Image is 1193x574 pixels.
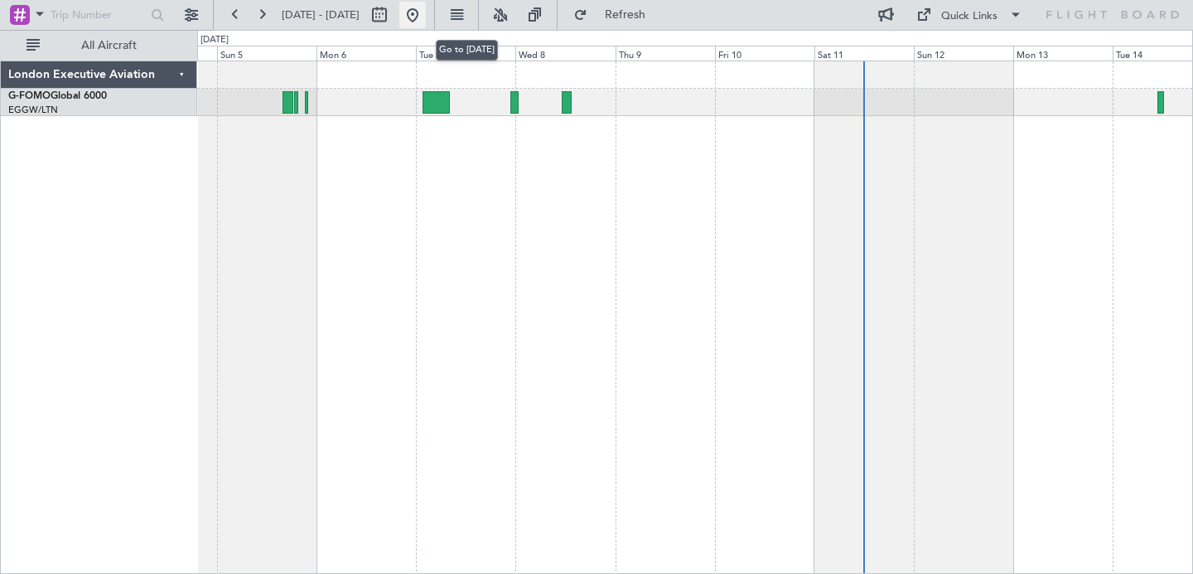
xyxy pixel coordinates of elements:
div: Mon 13 [1013,46,1113,61]
div: [DATE] [200,33,229,47]
div: Tue 7 [416,46,515,61]
span: [DATE] - [DATE] [282,7,360,22]
input: Trip Number [51,2,146,27]
div: Go to [DATE] [436,40,498,61]
a: G-FOMOGlobal 6000 [8,91,107,101]
span: G-FOMO [8,91,51,101]
div: Sun 5 [217,46,316,61]
div: Thu 9 [616,46,715,61]
a: EGGW/LTN [8,104,58,116]
span: Refresh [591,9,660,21]
div: Wed 8 [515,46,615,61]
div: Quick Links [941,8,997,25]
button: Refresh [566,2,665,28]
div: Sun 12 [914,46,1013,61]
div: Fri 10 [715,46,814,61]
div: Sat 11 [814,46,914,61]
span: All Aircraft [43,40,175,51]
button: All Aircraft [18,32,180,59]
button: Quick Links [908,2,1031,28]
div: Mon 6 [316,46,416,61]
